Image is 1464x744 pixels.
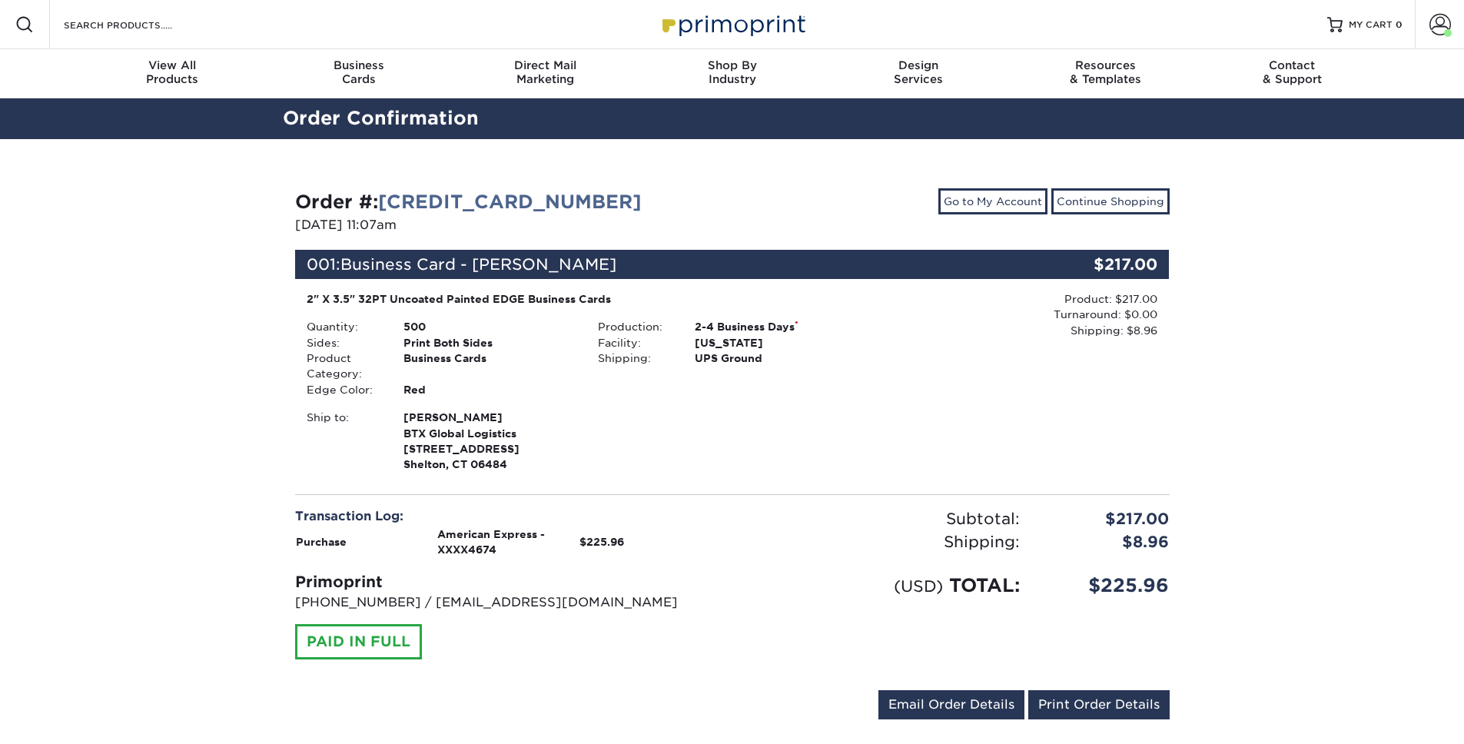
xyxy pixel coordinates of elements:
a: Email Order Details [878,690,1024,719]
span: Design [825,58,1012,72]
h2: Order Confirmation [271,105,1193,133]
div: Production: [586,319,683,334]
a: Go to My Account [938,188,1047,214]
input: SEARCH PRODUCTS..... [62,15,212,34]
div: Print Both Sides [392,335,586,350]
div: Quantity: [295,319,392,334]
span: 0 [1396,19,1403,30]
div: & Templates [1012,58,1199,86]
div: PAID IN FULL [295,624,422,659]
span: Contact [1199,58,1386,72]
div: Red [392,382,586,397]
strong: Shelton, CT 06484 [403,410,575,470]
a: BusinessCards [265,49,452,98]
div: Product: $217.00 Turnaround: $0.00 Shipping: $8.96 [878,291,1157,338]
a: View AllProducts [79,49,266,98]
div: Ship to: [295,410,392,473]
div: Industry [639,58,825,86]
div: $225.96 [1031,572,1181,600]
div: 2-4 Business Days [683,319,878,334]
div: $217.00 [1024,250,1170,279]
span: Shop By [639,58,825,72]
p: [DATE] 11:07am [295,216,721,234]
div: Edge Color: [295,382,392,397]
a: Direct MailMarketing [452,49,639,98]
a: DesignServices [825,49,1012,98]
div: [US_STATE] [683,335,878,350]
div: Subtotal: [732,507,1031,530]
span: Business [265,58,452,72]
span: [STREET_ADDRESS] [403,441,575,457]
div: Sides: [295,335,392,350]
div: Facility: [586,335,683,350]
div: Cards [265,58,452,86]
div: 2" X 3.5" 32PT Uncoated Painted EDGE Business Cards [307,291,867,307]
div: Products [79,58,266,86]
div: 500 [392,319,586,334]
p: [PHONE_NUMBER] / [EMAIL_ADDRESS][DOMAIN_NAME] [295,593,721,612]
strong: $225.96 [579,536,624,548]
div: Business Cards [392,350,586,382]
div: 001: [295,250,1024,279]
span: BTX Global Logistics [403,426,575,441]
span: Business Card - [PERSON_NAME] [340,255,616,274]
small: (USD) [894,576,943,596]
a: [CREDIT_CARD_NUMBER] [378,191,642,213]
a: Print Order Details [1028,690,1170,719]
div: Shipping: [732,530,1031,553]
a: Resources& Templates [1012,49,1199,98]
span: MY CART [1349,18,1393,32]
strong: Purchase [296,536,347,548]
div: Product Category: [295,350,392,382]
span: Direct Mail [452,58,639,72]
span: View All [79,58,266,72]
div: Transaction Log: [295,507,721,526]
div: $217.00 [1031,507,1181,530]
strong: Order #: [295,191,642,213]
div: $8.96 [1031,530,1181,553]
strong: American Express - XXXX4674 [437,528,545,556]
div: Marketing [452,58,639,86]
span: Resources [1012,58,1199,72]
div: Services [825,58,1012,86]
a: Contact& Support [1199,49,1386,98]
span: TOTAL: [949,574,1020,596]
div: UPS Ground [683,350,878,366]
div: Primoprint [295,570,721,593]
img: Primoprint [656,8,809,41]
a: Shop ByIndustry [639,49,825,98]
span: [PERSON_NAME] [403,410,575,425]
a: Continue Shopping [1051,188,1170,214]
div: Shipping: [586,350,683,366]
div: & Support [1199,58,1386,86]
